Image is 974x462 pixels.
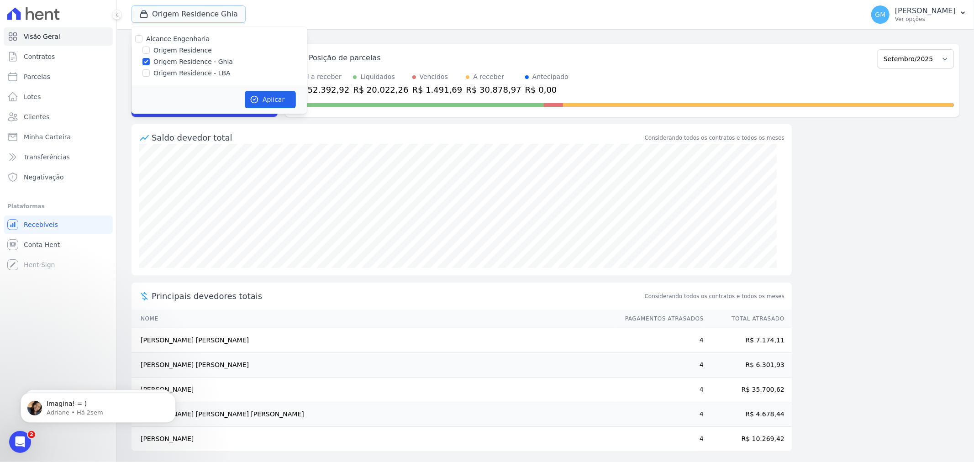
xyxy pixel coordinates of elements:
a: Parcelas [4,68,113,86]
a: Minha Carteira [4,128,113,146]
div: Liquidados [360,72,395,82]
div: A receber [473,72,504,82]
span: Visão Geral [24,32,60,41]
a: Lotes [4,88,113,106]
p: [PERSON_NAME] [895,6,956,16]
a: Contratos [4,47,113,66]
div: Posição de parcelas [309,52,381,63]
div: Plataformas [7,201,109,212]
span: GM [875,11,886,18]
a: Transferências [4,148,113,166]
label: Origem Residence - LBA [153,68,231,78]
span: Recebíveis [24,220,58,229]
div: Considerando todos os contratos e todos os meses [645,134,784,142]
div: R$ 52.392,92 [294,84,349,96]
iframe: Intercom notifications mensagem [7,373,190,437]
label: Alcance Engenharia [146,35,210,42]
a: Clientes [4,108,113,126]
td: [PERSON_NAME] [PERSON_NAME] [PERSON_NAME] [132,402,616,427]
div: Total a receber [294,72,349,82]
a: Recebíveis [4,215,113,234]
button: Aplicar [245,91,296,108]
div: Antecipado [532,72,569,82]
td: 4 [616,328,704,353]
a: Visão Geral [4,27,113,46]
td: R$ 35.700,62 [704,378,792,402]
td: [PERSON_NAME] [132,378,616,402]
th: Pagamentos Atrasados [616,310,704,328]
td: [PERSON_NAME] [132,427,616,451]
div: R$ 30.878,97 [466,84,521,96]
div: R$ 1.491,69 [412,84,463,96]
td: 4 [616,353,704,378]
span: Considerando todos os contratos e todos os meses [645,292,784,300]
label: Origem Residence - Ghia [153,57,233,67]
span: Parcelas [24,72,50,81]
div: R$ 0,00 [525,84,569,96]
button: Origem Residence Ghia [132,5,246,23]
div: Saldo devedor total [152,131,643,144]
span: Negativação [24,173,64,182]
td: 4 [616,378,704,402]
td: [PERSON_NAME] [PERSON_NAME] [132,328,616,353]
td: [PERSON_NAME] [PERSON_NAME] [132,353,616,378]
td: R$ 4.678,44 [704,402,792,427]
span: Contratos [24,52,55,61]
span: Principais devedores totais [152,290,643,302]
td: R$ 7.174,11 [704,328,792,353]
span: 2 [28,431,35,438]
td: R$ 10.269,42 [704,427,792,451]
span: Conta Hent [24,240,60,249]
div: R$ 20.022,26 [353,84,408,96]
th: Nome [132,310,616,328]
td: 4 [616,402,704,427]
p: Ver opções [895,16,956,23]
button: GM [PERSON_NAME] Ver opções [864,2,974,27]
a: Negativação [4,168,113,186]
td: R$ 6.301,93 [704,353,792,378]
th: Total Atrasado [704,310,792,328]
span: Clientes [24,112,49,121]
label: Origem Residence [153,46,212,55]
span: Transferências [24,152,70,162]
iframe: Intercom live chat [9,431,31,453]
div: Vencidos [420,72,448,82]
td: 4 [616,427,704,451]
span: Minha Carteira [24,132,71,142]
a: Conta Hent [4,236,113,254]
span: Lotes [24,92,41,101]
